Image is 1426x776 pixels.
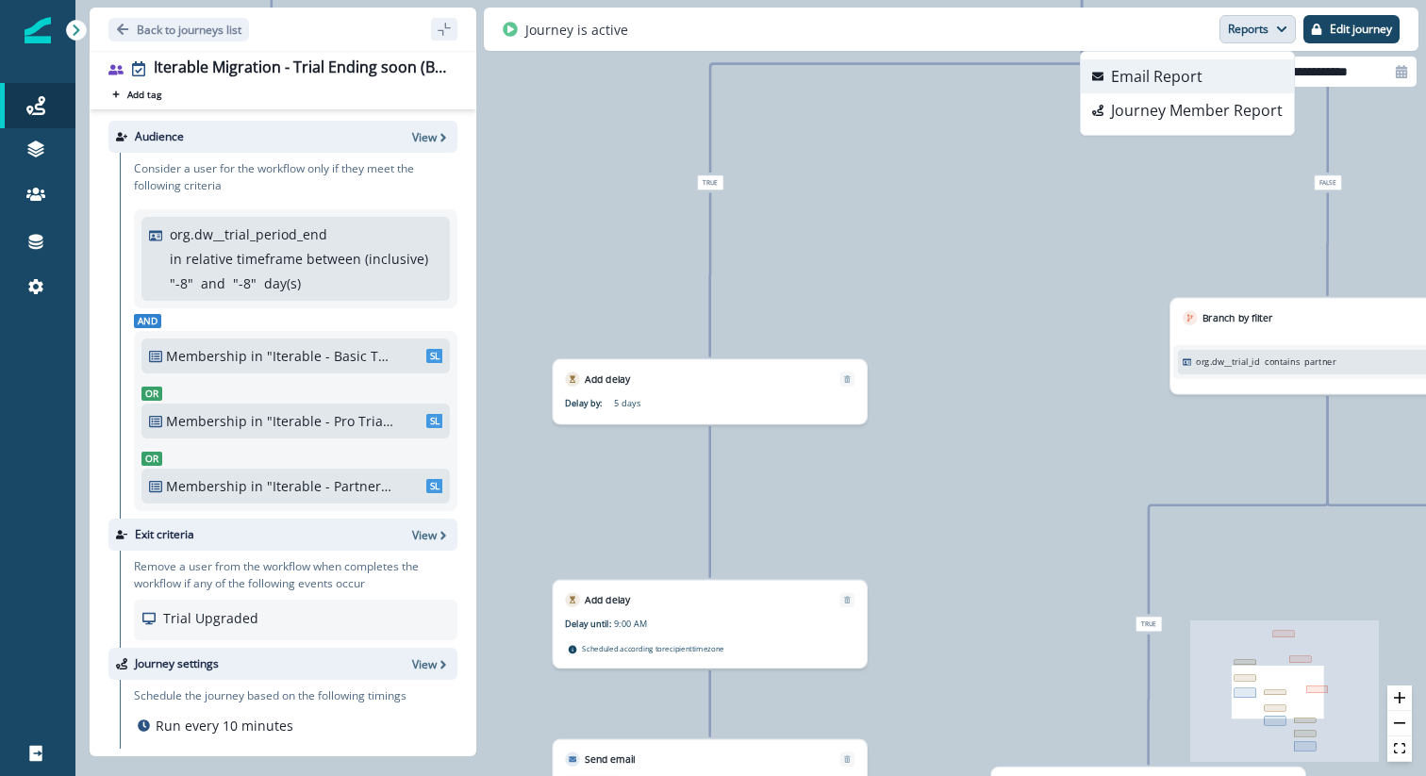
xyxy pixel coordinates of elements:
span: Or [141,387,162,401]
span: False [1314,175,1341,190]
div: True [1031,617,1267,632]
p: Journey settings [135,655,219,672]
p: View [412,527,437,543]
p: " -8 " [233,273,257,293]
p: Journey is active [525,20,628,40]
p: in [251,476,263,496]
p: Membership [166,476,247,496]
span: Or [141,452,162,466]
p: partner [1304,355,1335,368]
p: Edit journey [1330,23,1392,36]
p: Add tag [127,89,161,100]
p: 9:00 AM [614,617,768,630]
p: Consider a user for the workflow only if they meet the following criteria [134,160,457,194]
p: Send email [585,751,636,767]
button: Go back [108,18,249,41]
p: Add delay [585,371,630,387]
p: "Iterable - Basic Trial - Active - Export2" [267,346,393,366]
p: Remove a user from the workflow when completes the workflow if any of the following events occur [134,558,457,592]
button: View [412,129,450,145]
p: Delay until: [565,617,614,630]
p: Run every 10 minutes [156,716,293,735]
span: True [1136,617,1162,632]
button: Reports [1219,15,1296,43]
p: "Iterable - Partner Trial - Active - Export" [267,476,393,496]
span: And [134,314,161,328]
p: Delay by: [565,396,614,409]
button: sidebar collapse toggle [431,18,457,41]
p: org.dw__trial_period_end [170,224,327,244]
img: Inflection [25,17,51,43]
p: in [251,346,263,366]
button: zoom out [1387,711,1412,736]
button: View [412,527,450,543]
p: Exit criteria [135,526,194,543]
p: View [412,129,437,145]
p: View [412,656,437,672]
span: SL [426,349,443,363]
p: Schedule the journey based on the following timings [134,687,406,704]
p: 5 days [614,396,768,409]
p: Scheduled according to recipient timezone [582,642,723,654]
p: day(s) [264,273,301,293]
button: fit view [1387,736,1412,762]
button: Add tag [108,87,165,102]
p: Audience [135,128,184,145]
span: SL [426,479,443,493]
div: Add delayRemoveDelay until:9:00 AMScheduled according torecipienttimezone [553,580,868,669]
div: Add delayRemoveDelay by:5 days [553,359,868,425]
p: Email Report [1111,65,1202,88]
span: True [697,175,723,190]
p: Membership [166,346,247,366]
p: org.dw__trial_id [1196,355,1260,368]
div: True [592,175,828,190]
button: zoom in [1387,685,1412,711]
p: Membership [166,411,247,431]
div: Iterable Migration - Trial Ending soon (Basic, Pro, Partner) [154,58,450,79]
p: contains [1265,355,1300,368]
p: Branch by filter [1202,310,1273,325]
p: Journey Member Report [1111,99,1283,122]
g: Edge from e145673e-f4dc-4e7e-8334-5174ff6d12a0 to node-edge-labelf7cd9ad5-d671-4041-a319-eb472093... [1149,396,1328,614]
p: Add delay [585,592,630,607]
p: Back to journeys list [137,22,241,38]
button: View [412,656,450,672]
p: and [201,273,225,293]
p: " -8 " [170,273,193,293]
p: in [251,411,263,431]
p: "Iterable - Pro Trial - Active - Export2" [267,411,393,431]
span: SL [426,414,443,428]
p: in relative timeframe between (inclusive) [170,249,428,269]
button: Edit journey [1303,15,1400,43]
p: Trial Upgraded [163,608,258,628]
